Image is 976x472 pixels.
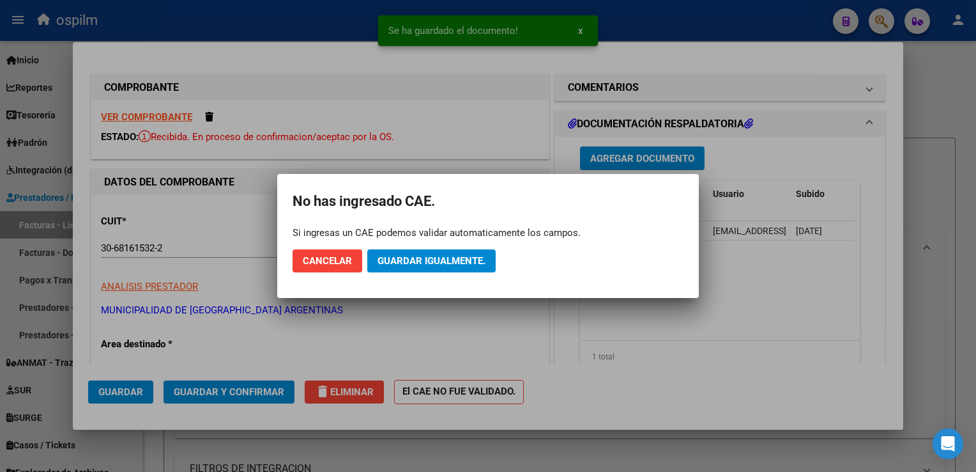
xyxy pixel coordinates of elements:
div: Si ingresas un CAE podemos validar automaticamente los campos. [293,226,683,239]
span: Cancelar [303,255,352,267]
span: Guardar igualmente. [377,255,485,267]
h2: No has ingresado CAE. [293,189,683,214]
div: Open Intercom Messenger [933,429,963,459]
button: Guardar igualmente. [367,249,496,272]
button: Cancelar [293,249,362,272]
